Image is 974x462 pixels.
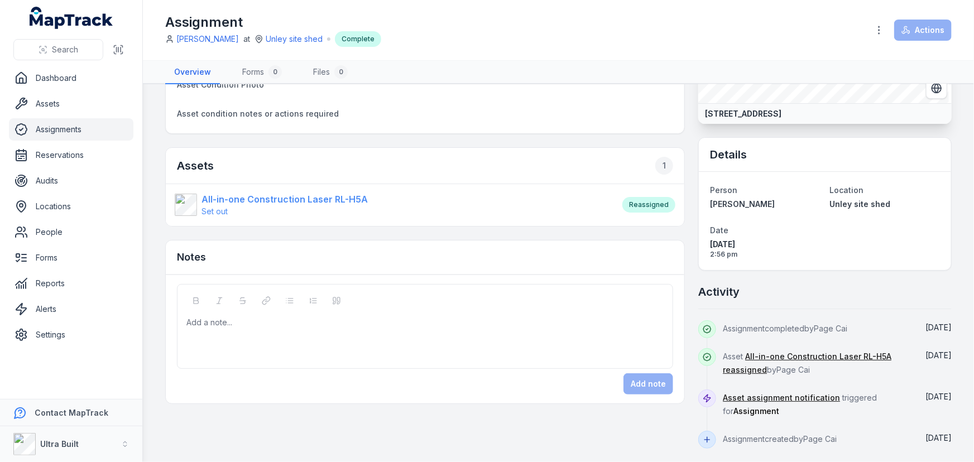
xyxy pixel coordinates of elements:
[710,185,737,195] span: Person
[698,284,740,300] h2: Activity
[925,392,952,401] span: [DATE]
[9,298,133,320] a: Alerts
[176,33,239,45] a: [PERSON_NAME]
[13,39,103,60] button: Search
[745,351,891,362] a: All-in-one Construction Laser RL-H5A
[925,323,952,332] time: 25/08/2025, 3:02:06 pm
[201,206,228,216] span: Set out
[926,78,947,99] button: Switch to Satellite View
[723,392,840,403] a: Asset assignment notification
[52,44,78,55] span: Search
[177,249,206,265] h3: Notes
[622,197,675,213] div: Reassigned
[35,408,108,417] strong: Contact MapTrack
[710,239,821,259] time: 25/08/2025, 2:56:39 pm
[710,147,747,162] h2: Details
[243,33,250,45] span: at
[723,364,767,376] a: reassigned
[723,352,891,374] span: Asset by Page Cai
[925,350,952,360] span: [DATE]
[177,109,339,118] span: Asset condition notes or actions required
[334,65,348,79] div: 0
[925,433,952,442] time: 25/08/2025, 2:56:39 pm
[710,239,821,250] span: [DATE]
[710,225,728,235] span: Date
[9,324,133,346] a: Settings
[829,199,940,210] a: Unley site shed
[9,221,133,243] a: People
[925,323,952,332] span: [DATE]
[165,61,220,84] a: Overview
[925,433,952,442] span: [DATE]
[9,247,133,269] a: Forms
[655,157,673,175] div: 1
[177,157,673,175] h2: Assets
[268,65,282,79] div: 0
[9,67,133,89] a: Dashboard
[9,195,133,218] a: Locations
[733,406,779,416] span: Assignment
[710,199,821,210] a: [PERSON_NAME]
[723,324,847,333] span: Assignment completed by Page Cai
[925,392,952,401] time: 25/08/2025, 3:00:00 pm
[9,93,133,115] a: Assets
[201,192,368,206] strong: All-in-one Construction Laser RL-H5A
[40,439,79,449] strong: Ultra Built
[710,250,821,259] span: 2:56 pm
[9,144,133,166] a: Reservations
[829,185,863,195] span: Location
[9,170,133,192] a: Audits
[177,80,264,89] span: Asset Condition Photo
[9,118,133,141] a: Assignments
[30,7,113,29] a: MapTrack
[233,61,291,84] a: Forms0
[829,199,890,209] span: Unley site shed
[925,350,952,360] time: 25/08/2025, 3:02:06 pm
[9,272,133,295] a: Reports
[705,108,781,119] strong: [STREET_ADDRESS]
[723,393,877,416] span: triggered for
[304,61,357,84] a: Files0
[165,13,381,31] h1: Assignment
[335,31,381,47] div: Complete
[723,434,837,444] span: Assignment created by Page Cai
[175,192,611,217] a: All-in-one Construction Laser RL-H5ASet out
[266,33,323,45] a: Unley site shed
